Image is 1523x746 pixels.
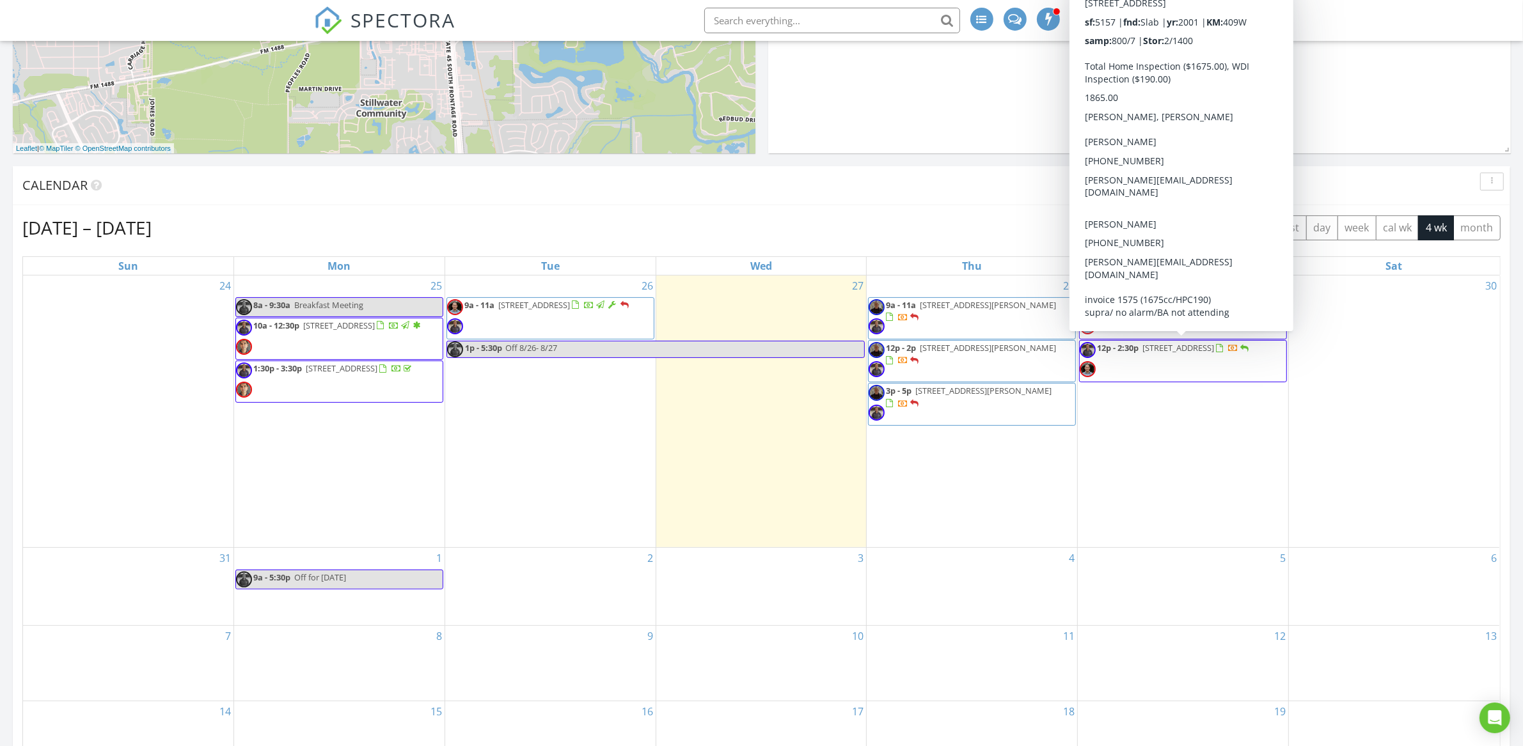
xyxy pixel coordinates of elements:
[1277,548,1288,568] a: Go to September 5, 2025
[23,276,234,548] td: Go to August 24, 2025
[1061,626,1077,646] a: Go to September 11, 2025
[886,299,916,311] span: 9a - 11a
[1272,276,1288,296] a: Go to August 29, 2025
[253,320,423,331] a: 10a - 12:30p [STREET_ADDRESS]
[1097,342,1139,354] span: 12p - 2:30p
[645,626,656,646] a: Go to September 9, 2025
[1078,625,1289,701] td: Go to September 12, 2025
[886,385,911,396] span: 3p - 5p
[849,626,866,646] a: Go to September 10, 2025
[253,362,414,374] a: 1:30p - 3:30p [STREET_ADDRESS]
[1211,215,1242,241] button: Previous
[294,571,346,583] span: Off for [DATE]
[915,385,1052,396] span: [STREET_ADDRESS][PERSON_NAME]
[869,385,885,401] img: 5k9b64642.jpg
[1079,297,1287,339] a: 9a - 10:45a [STREET_ADDRESS]
[1483,626,1499,646] a: Go to September 13, 2025
[505,342,557,354] span: Off 8/26- 8/27
[16,144,37,152] a: Leaflet
[1288,276,1499,548] td: Go to August 30, 2025
[236,571,252,587] img: img7912_1.jpg
[869,318,885,334] img: img7912_1.jpg
[1080,299,1096,315] img: img7912_1.jpg
[886,299,1056,323] a: 9a - 11a [STREET_ADDRESS][PERSON_NAME]
[498,299,570,311] span: [STREET_ADDRESS]
[217,548,233,568] a: Go to August 31, 2025
[236,339,252,355] img: img_2753.jpg
[748,257,775,275] a: Wednesday
[656,547,867,625] td: Go to September 3, 2025
[1483,701,1499,722] a: Go to September 20, 2025
[434,548,445,568] a: Go to September 1, 2025
[868,297,1076,339] a: 9a - 11a [STREET_ADDRESS][PERSON_NAME]
[920,299,1056,311] span: [STREET_ADDRESS][PERSON_NAME]
[236,320,252,336] img: img7912_1.jpg
[447,299,463,315] img: 5k9b65282_d200_1_.jpg
[236,382,252,398] img: img_2753.jpg
[234,276,445,548] td: Go to August 25, 2025
[849,701,866,722] a: Go to September 17, 2025
[1061,701,1077,722] a: Go to September 18, 2025
[1480,703,1510,733] div: Open Intercom Messenger
[1488,548,1499,568] a: Go to September 6, 2025
[920,342,1056,354] span: [STREET_ADDRESS][PERSON_NAME]
[1066,548,1077,568] a: Go to September 4, 2025
[1097,299,1139,311] span: 9a - 10:45a
[253,362,302,374] span: 1:30p - 3:30p
[886,342,1056,366] a: 12p - 2p [STREET_ADDRESS][PERSON_NAME]
[869,361,885,377] img: img7912_1.jpg
[1376,215,1419,240] button: cal wk
[639,701,656,722] a: Go to September 16, 2025
[656,276,867,548] td: Go to August 27, 2025
[1174,257,1192,275] a: Friday
[645,548,656,568] a: Go to September 2, 2025
[1080,318,1096,334] img: 5k9b65282_d200_1_.jpg
[1078,276,1289,548] td: Go to August 29, 2025
[13,143,174,154] div: |
[236,299,252,315] img: img7912_1.jpg
[326,257,354,275] a: Monday
[1079,340,1287,382] a: 12p - 2:30p [STREET_ADDRESS]
[1338,215,1377,240] button: week
[1097,299,1251,311] a: 9a - 10:45a [STREET_ADDRESS]
[217,276,233,296] a: Go to August 24, 2025
[867,625,1078,701] td: Go to September 11, 2025
[446,297,654,339] a: 9a - 11a [STREET_ADDRESS]
[223,626,233,646] a: Go to September 7, 2025
[1142,342,1214,354] span: [STREET_ADDRESS]
[464,299,494,311] span: 9a - 11a
[253,320,299,331] span: 10a - 12:30p
[234,547,445,625] td: Go to September 1, 2025
[235,318,443,360] a: 10a - 12:30p [STREET_ADDRESS]
[314,17,456,44] a: SPECTORA
[959,257,984,275] a: Thursday
[1306,215,1338,240] button: day
[1142,299,1214,311] span: [STREET_ADDRESS]
[1157,215,1204,240] button: [DATE]
[886,385,1052,408] a: 3p - 5p [STREET_ADDRESS][PERSON_NAME]
[1078,547,1289,625] td: Go to September 5, 2025
[1278,215,1307,240] button: list
[464,299,631,311] a: 9a - 11a [STREET_ADDRESS]
[23,547,234,625] td: Go to August 31, 2025
[428,701,445,722] a: Go to September 15, 2025
[447,341,463,357] img: img7912_1.jpg
[116,257,141,275] a: Sunday
[1061,276,1077,296] a: Go to August 28, 2025
[445,625,656,701] td: Go to September 9, 2025
[445,547,656,625] td: Go to September 2, 2025
[253,571,290,583] span: 9a - 5:30p
[351,6,456,33] span: SPECTORA
[253,299,290,311] span: 8a - 9:30a
[464,341,503,357] span: 1p - 5:30p
[704,8,960,33] input: Search everything...
[1288,547,1499,625] td: Go to September 6, 2025
[306,362,377,374] span: [STREET_ADDRESS]
[1073,20,1201,33] div: Hedderman Engineering. INC.
[1080,361,1096,377] img: 5k9b65282_d200_1_.jpg
[855,548,866,568] a: Go to September 3, 2025
[1080,342,1096,358] img: img7912_1.jpg
[303,320,375,331] span: [STREET_ADDRESS]
[867,547,1078,625] td: Go to September 4, 2025
[869,342,885,358] img: 5k9b64642.jpg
